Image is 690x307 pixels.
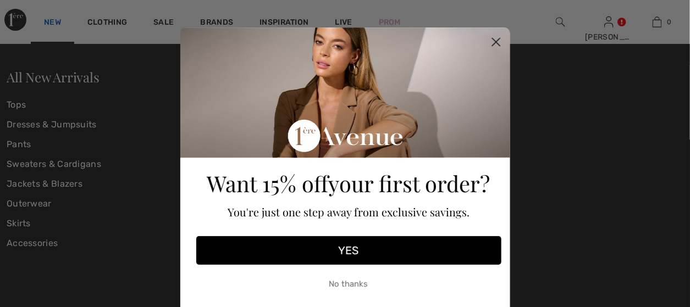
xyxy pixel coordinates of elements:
[329,169,490,198] span: your first order?
[196,236,501,265] button: YES
[196,270,501,298] button: No thanks
[228,204,470,219] span: You're just one step away from exclusive savings.
[25,8,47,18] span: Help
[487,32,506,52] button: Close dialog
[207,169,329,198] span: Want 15% off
